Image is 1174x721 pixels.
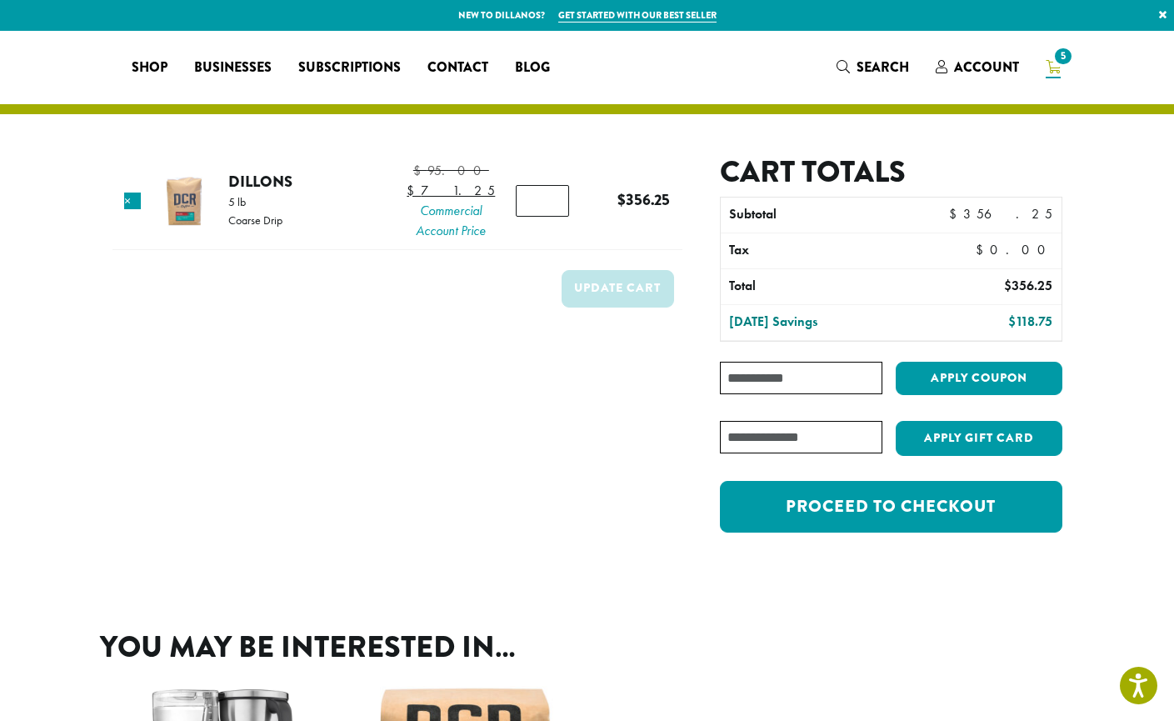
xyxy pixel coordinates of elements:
[558,8,717,23] a: Get started with our best seller
[721,305,925,340] th: [DATE] Savings
[721,233,962,268] th: Tax
[954,58,1019,77] span: Account
[407,201,495,241] span: Commercial Account Price
[562,270,674,308] button: Update cart
[721,269,925,304] th: Total
[720,481,1062,533] a: Proceed to checkout
[896,421,1062,456] button: Apply Gift Card
[857,58,909,77] span: Search
[132,58,167,78] span: Shop
[228,214,282,226] p: Coarse Drip
[1008,313,1016,330] span: $
[720,154,1062,190] h2: Cart totals
[427,58,488,78] span: Contact
[298,58,401,78] span: Subscriptions
[100,629,1075,665] h2: You may be interested in…
[976,241,990,258] span: $
[413,162,427,179] span: $
[823,53,922,81] a: Search
[157,174,212,228] img: Dillons
[118,54,181,81] a: Shop
[1004,277,1052,294] bdi: 356.25
[194,58,272,78] span: Businesses
[228,170,292,193] a: Dillons
[1008,313,1052,330] bdi: 118.75
[516,185,569,217] input: Product quantity
[721,198,925,233] th: Subtotal
[1052,45,1074,68] span: 5
[228,196,282,208] p: 5 lb
[1004,277,1012,294] span: $
[413,162,489,179] bdi: 95.00
[976,241,1053,258] bdi: 0.00
[407,182,421,199] span: $
[617,188,670,211] bdi: 356.25
[896,362,1062,396] button: Apply coupon
[407,182,495,199] bdi: 71.25
[515,58,550,78] span: Blog
[617,188,626,211] span: $
[949,205,963,223] span: $
[949,205,1052,223] bdi: 356.25
[124,193,141,209] a: Remove this item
